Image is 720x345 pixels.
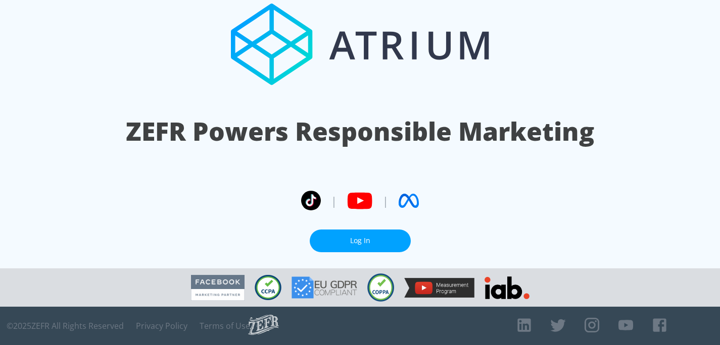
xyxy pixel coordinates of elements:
[200,321,250,331] a: Terms of Use
[136,321,187,331] a: Privacy Policy
[485,276,530,299] img: IAB
[292,276,357,299] img: GDPR Compliant
[126,114,594,149] h1: ZEFR Powers Responsible Marketing
[7,321,124,331] span: © 2025 ZEFR All Rights Reserved
[255,275,281,300] img: CCPA Compliant
[331,193,337,208] span: |
[367,273,394,302] img: COPPA Compliant
[310,229,411,252] a: Log In
[404,278,474,298] img: YouTube Measurement Program
[191,275,245,301] img: Facebook Marketing Partner
[382,193,389,208] span: |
